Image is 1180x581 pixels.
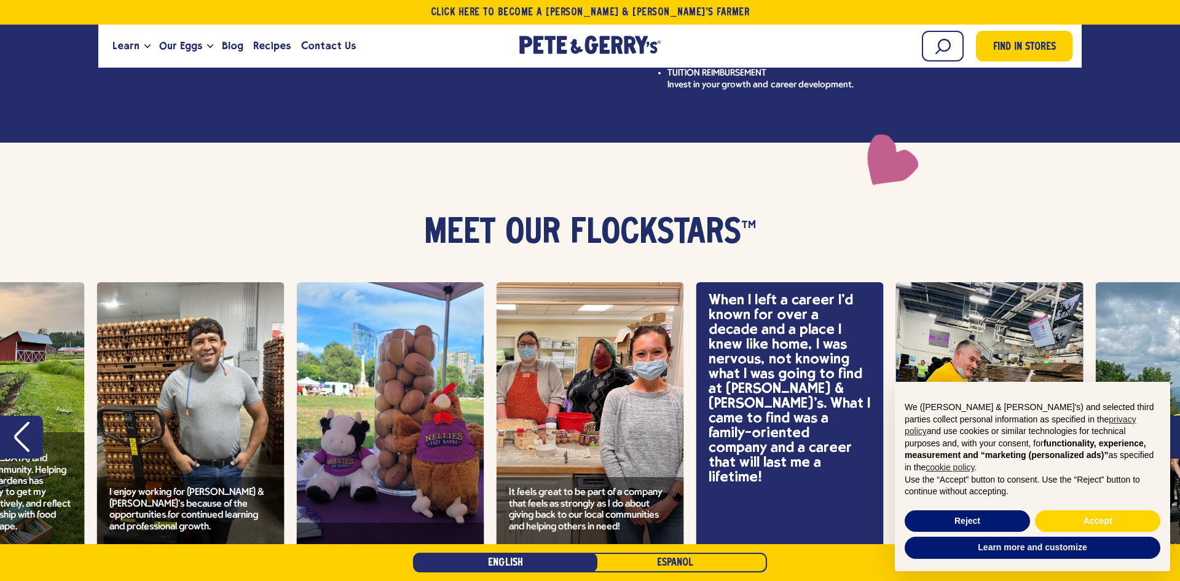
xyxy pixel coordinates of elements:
[709,292,871,484] p: When I left a career I'd known for over a decade and a place I knew like home, I was nervous, not...
[1035,510,1160,532] button: Accept
[993,39,1056,56] span: Find in Stores
[905,474,1160,498] p: Use the “Accept” button to consent. Use the “Reject” button to continue without accepting.
[301,38,356,53] span: Contact Us
[248,30,296,63] a: Recipes
[667,69,966,90] li: TUITION REIMBURSEMENT Invest in your growth and career development.
[154,30,207,63] a: Our Eggs
[509,487,672,532] p: It feels great to be part of a company that feels as strongly as I do about giving back to our lo...
[922,31,964,61] input: Search
[741,218,756,231] span: TM
[905,510,1030,532] button: Reject
[159,38,202,53] span: Our Eggs
[905,537,1160,559] button: Learn more and customize
[222,38,243,53] span: Blog
[296,30,361,63] a: Contact Us
[885,372,1180,581] div: Notice
[926,462,974,472] a: cookie policy
[217,30,248,63] a: Blog
[976,31,1072,61] a: Find in Stores
[413,553,597,572] a: English
[144,44,151,49] button: Open the dropdown menu for Learn
[108,30,144,63] a: Learn
[424,215,495,252] span: Meet
[505,215,560,252] span: Our
[207,44,213,49] button: Open the dropdown menu for Our Eggs
[109,487,272,532] p: I enjoy working for [PERSON_NAME] & [PERSON_NAME]'s because of the opportunities for continued le...
[253,38,291,53] span: Recipes
[583,553,767,572] a: Español
[112,38,140,53] span: Learn
[570,215,756,252] span: Flockstars
[905,401,1160,474] p: We ([PERSON_NAME] & [PERSON_NAME]'s) and selected third parties collect personal information as s...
